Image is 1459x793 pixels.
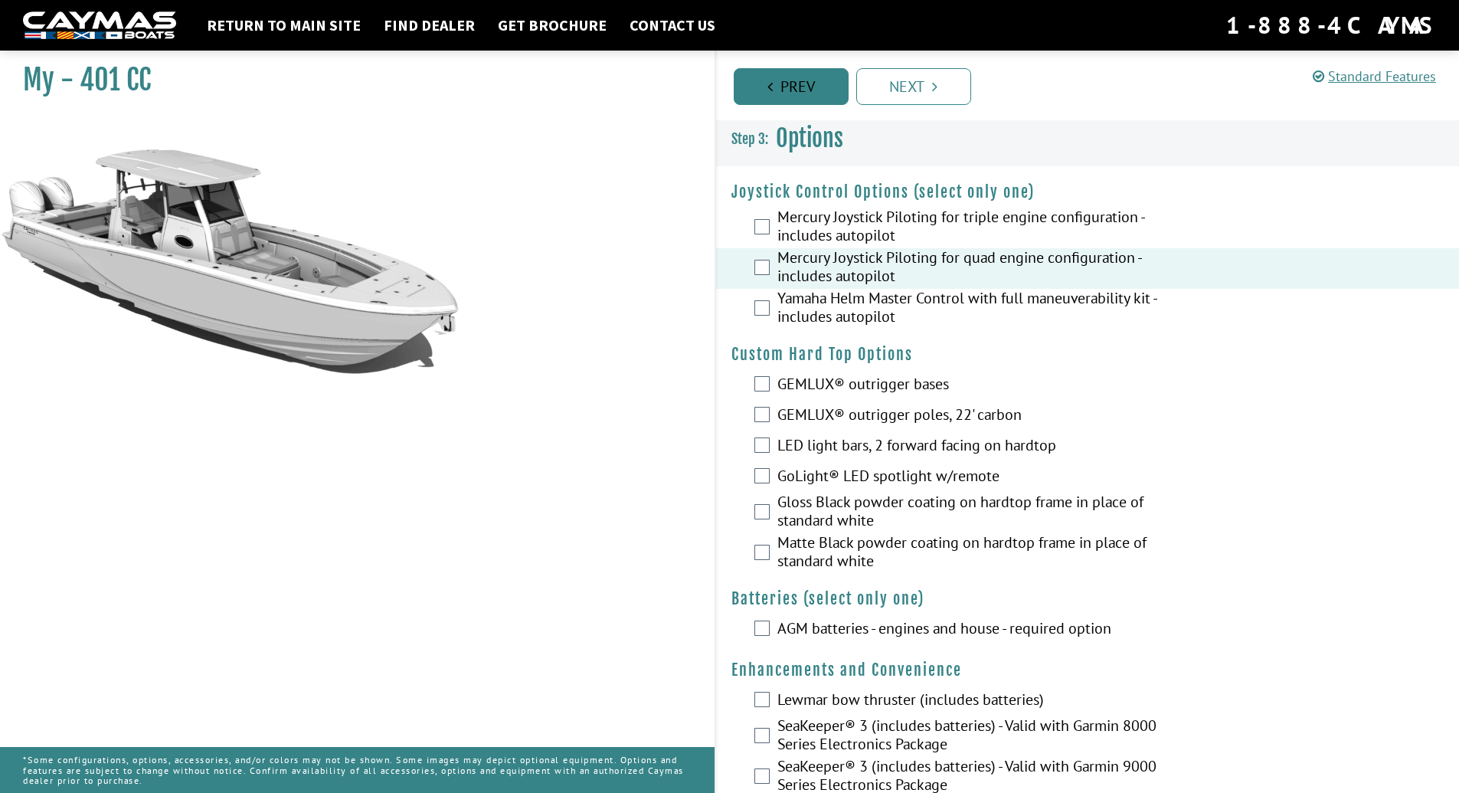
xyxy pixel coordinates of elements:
[777,248,1186,289] label: Mercury Joystick Piloting for quad engine configuration - includes autopilot
[23,63,676,97] h1: My - 401 CC
[23,11,176,40] img: white-logo-c9c8dbefe5ff5ceceb0f0178aa75bf4bb51f6bca0971e226c86eb53dfe498488.png
[199,15,368,35] a: Return to main site
[1313,67,1436,85] a: Standard Features
[490,15,614,35] a: Get Brochure
[777,619,1186,641] label: AGM batteries - engines and house - required option
[23,747,692,793] p: *Some configurations, options, accessories, and/or colors may not be shown. Some images may depic...
[856,68,971,105] a: Next
[777,467,1186,489] label: GoLight® LED spotlight w/remote
[777,493,1186,533] label: Gloss Black powder coating on hardtop frame in place of standard white
[731,182,1444,202] h4: Joystick Control Options (select only one)
[376,15,483,35] a: Find Dealer
[777,405,1186,428] label: GEMLUX® outrigger poles, 22' carbon
[777,716,1186,757] label: SeaKeeper® 3 (includes batteries) - Valid with Garmin 8000 Series Electronics Package
[777,533,1186,574] label: Matte Black powder coating on hardtop frame in place of standard white
[622,15,723,35] a: Contact Us
[731,589,1444,608] h4: Batteries (select only one)
[731,345,1444,364] h4: Custom Hard Top Options
[1226,8,1436,42] div: 1-888-4CAYMAS
[734,68,849,105] a: Prev
[777,690,1186,713] label: Lewmar bow thruster (includes batteries)
[777,208,1186,248] label: Mercury Joystick Piloting for triple engine configuration - includes autopilot
[777,289,1186,329] label: Yamaha Helm Master Control with full maneuverability kit - includes autopilot
[777,375,1186,397] label: GEMLUX® outrigger bases
[731,660,1444,680] h4: Enhancements and Convenience
[777,436,1186,458] label: LED light bars, 2 forward facing on hardtop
